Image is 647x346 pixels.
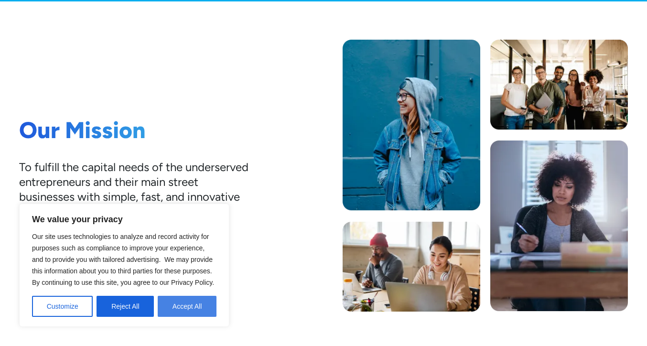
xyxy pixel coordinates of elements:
[158,296,216,317] button: Accept All
[32,214,216,225] p: We value your privacy
[19,204,229,327] div: We value your privacy
[19,117,248,144] h1: Our Mission
[32,296,93,317] button: Customize
[97,296,154,317] button: Reject All
[19,160,248,219] div: To fulfill the capital needs of the underserved entrepreneurs and their main street businesses wi...
[343,40,628,312] img: Photo collage of a woman in a blue jacket, five workers standing together, a man and a woman work...
[32,233,214,286] span: Our site uses technologies to analyze and record activity for purposes such as compliance to impr...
